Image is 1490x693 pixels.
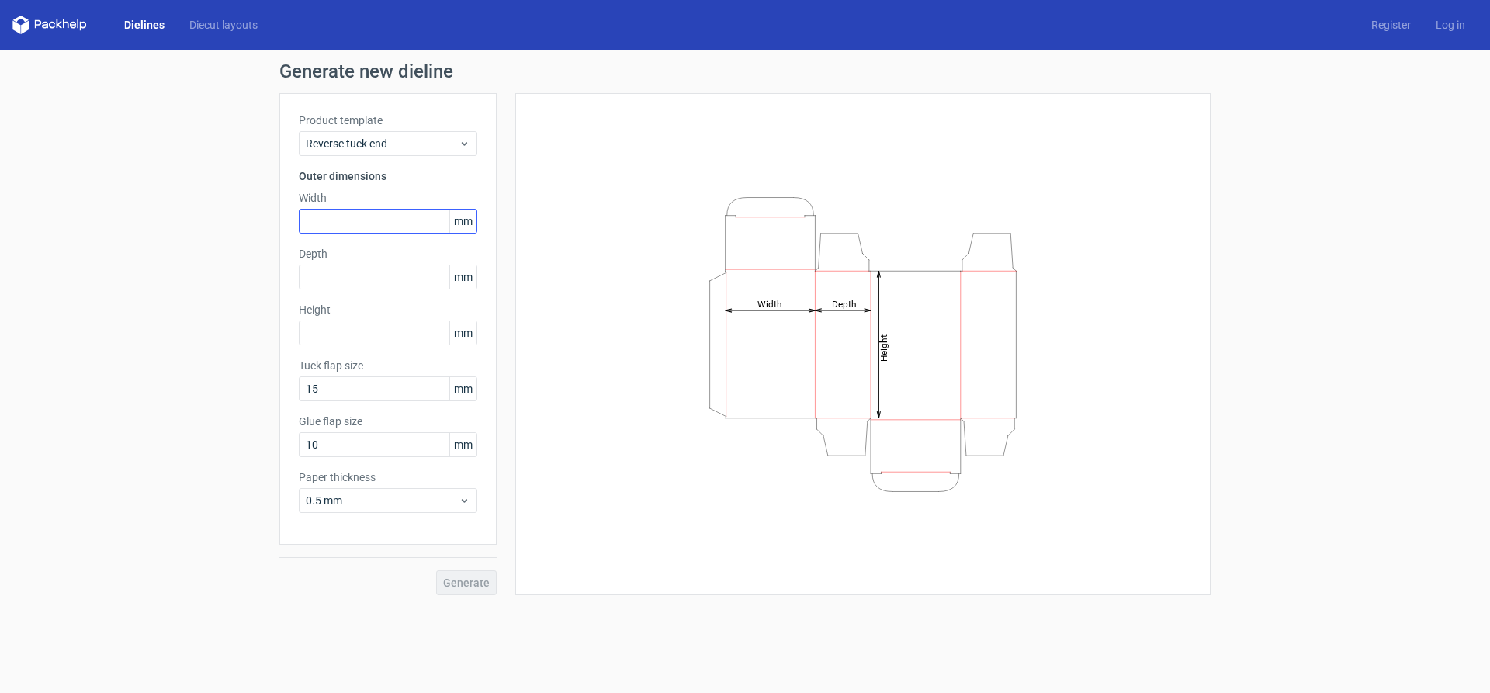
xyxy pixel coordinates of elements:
[757,298,782,309] tspan: Width
[299,302,477,317] label: Height
[1359,17,1423,33] a: Register
[112,17,177,33] a: Dielines
[299,246,477,262] label: Depth
[449,210,476,233] span: mm
[279,62,1211,81] h1: Generate new dieline
[449,321,476,345] span: mm
[449,377,476,400] span: mm
[306,493,459,508] span: 0.5 mm
[449,433,476,456] span: mm
[306,136,459,151] span: Reverse tuck end
[878,334,889,361] tspan: Height
[1423,17,1478,33] a: Log in
[299,168,477,184] h3: Outer dimensions
[449,265,476,289] span: mm
[832,298,857,309] tspan: Depth
[299,190,477,206] label: Width
[299,470,477,485] label: Paper thickness
[299,414,477,429] label: Glue flap size
[299,358,477,373] label: Tuck flap size
[299,113,477,128] label: Product template
[177,17,270,33] a: Diecut layouts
